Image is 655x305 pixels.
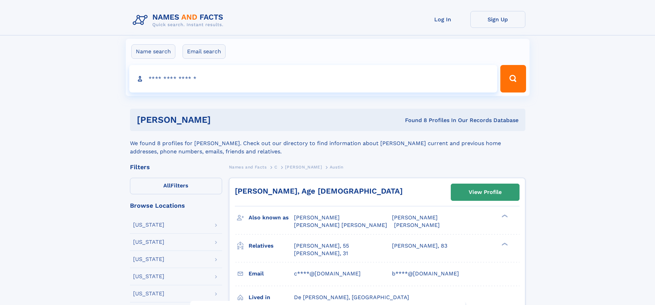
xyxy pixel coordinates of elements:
[130,131,525,156] div: We found 8 profiles for [PERSON_NAME]. Check out our directory to find information about [PERSON_...
[130,164,222,170] div: Filters
[229,163,267,171] a: Names and Facts
[285,163,322,171] a: [PERSON_NAME]
[249,292,294,303] h3: Lived in
[249,212,294,224] h3: Also known as
[294,294,409,301] span: De [PERSON_NAME], [GEOGRAPHIC_DATA]
[249,268,294,280] h3: Email
[130,11,229,30] img: Logo Names and Facts
[392,242,447,250] a: [PERSON_NAME], 83
[129,65,498,92] input: search input
[183,44,226,59] label: Email search
[249,240,294,252] h3: Relatives
[415,11,470,28] a: Log In
[274,163,277,171] a: C
[130,203,222,209] div: Browse Locations
[133,274,164,279] div: [US_STATE]
[330,165,343,170] span: Austin
[392,214,438,221] span: [PERSON_NAME]
[294,242,349,250] a: [PERSON_NAME], 55
[294,222,387,228] span: [PERSON_NAME] [PERSON_NAME]
[294,214,340,221] span: [PERSON_NAME]
[308,117,518,124] div: Found 8 Profiles In Our Records Database
[131,44,175,59] label: Name search
[133,291,164,296] div: [US_STATE]
[137,116,308,124] h1: [PERSON_NAME]
[470,11,525,28] a: Sign Up
[469,184,502,200] div: View Profile
[394,222,440,228] span: [PERSON_NAME]
[133,222,164,228] div: [US_STATE]
[274,165,277,170] span: C
[451,184,519,200] a: View Profile
[133,239,164,245] div: [US_STATE]
[235,187,403,195] a: [PERSON_NAME], Age [DEMOGRAPHIC_DATA]
[294,250,348,257] a: [PERSON_NAME], 31
[285,165,322,170] span: [PERSON_NAME]
[500,242,508,246] div: ❯
[500,65,526,92] button: Search Button
[130,178,222,194] label: Filters
[133,257,164,262] div: [US_STATE]
[163,182,171,189] span: All
[500,214,508,218] div: ❯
